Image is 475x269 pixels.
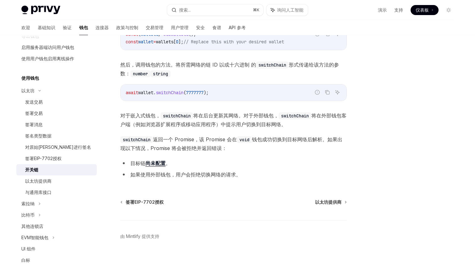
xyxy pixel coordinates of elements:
font: 尚未配置 [145,160,166,166]
code: void [237,136,252,143]
font: 启用服务器端访问用户钱包 [21,45,74,50]
font: 询问人工智能 [277,7,303,13]
a: 尚未配置 [145,160,166,167]
font: 政策与控制 [116,25,138,30]
a: 开关链 [16,164,97,175]
button: 报告错误代码 [313,88,321,96]
font: 仪表板 [416,7,429,13]
span: wallet [138,39,153,45]
font: 对原始[PERSON_NAME]进行签名 [25,144,91,150]
a: 签署消息 [16,119,97,130]
font: 或十六进制 的 [224,62,256,68]
font: 如果使用外部钱包，用户会拒绝切换网络的请求。 [130,171,241,178]
span: wallet [138,90,153,95]
a: 签名类型数据 [16,130,97,142]
a: 欢迎 [21,20,30,35]
a: 由 Mintlify 提供支持 [120,233,159,239]
a: 使用用户钱包启用离线操作 [16,53,97,64]
a: 发送交易 [16,96,97,108]
span: [ [173,39,176,45]
font: 使用用户钱包启用离线操作 [21,56,74,61]
span: = [153,39,156,45]
font: EVM智能钱包 [21,235,48,240]
font: 由 Mintlify 提供支持 [120,234,159,239]
font: 然后，调用钱包的方法。将所需网络的链 ID 以 [120,62,224,68]
a: 白标 [16,255,97,266]
font: 白标 [21,257,30,263]
a: 交易管理 [146,20,163,35]
span: . [153,90,156,95]
button: 复制代码块中的内容 [323,88,331,96]
span: switchChain [156,90,183,95]
code: number [130,70,150,77]
span: 0 [176,39,178,45]
a: 演示 [378,7,387,13]
font: 验证 [63,25,72,30]
a: 食谱 [212,20,221,35]
button: 询问人工智能 [333,88,341,96]
font: 返回一个 Promise，该 Promise 会在 [153,136,237,143]
span: 7777777 [186,90,204,95]
a: API 参考 [229,20,246,35]
code: switchChain [120,136,153,143]
code: switchChain [256,62,289,68]
font: 以太坊 [21,88,35,93]
span: const [126,39,138,45]
font: ⌘ [253,8,257,12]
a: 连接器 [96,20,109,35]
font: 其他连锁店 [21,223,43,229]
font: 钱包 [79,25,88,30]
font: 签署消息 [25,122,43,127]
a: 仪表板 [411,5,439,15]
font: 以太坊提供商 [315,199,341,205]
font: 签名类型数据 [25,133,52,138]
font: 发送交易 [25,99,43,105]
font: 签署交易 [25,110,43,116]
a: 政策与控制 [116,20,138,35]
a: 验证 [63,20,72,35]
code: switchChain [279,112,311,119]
span: // Replace this with your desired wallet [183,39,284,45]
a: 启用服务器端访问用户钱包 [16,42,97,53]
code: string [150,70,171,77]
code: switchChain [161,112,193,119]
font: 基础知识 [38,25,55,30]
font: 开关链 [25,167,38,172]
font: ： [125,70,130,77]
span: wallets [156,39,173,45]
font: 将在后台更新其网络。对于外部钱包， [193,112,279,119]
button: 搜索...⌘K [167,4,263,16]
a: 用户管理 [171,20,188,35]
font: 交易管理 [146,25,163,30]
a: 安全 [196,20,205,35]
a: 以太坊提供商 [16,175,97,187]
button: 询问人工智能 [266,4,308,16]
font: 目标链 [130,160,145,166]
img: 灯光标志 [21,6,60,14]
font: 连接器 [96,25,109,30]
font: 以太坊提供商 [25,178,52,184]
a: 支持 [394,7,403,13]
font: 签署EIP-7702授权 [126,199,164,205]
font: 索拉纳 [21,201,35,206]
font: 与通用库接口 [25,190,52,195]
font: 搜索... [179,7,191,13]
a: 与通用库接口 [16,187,97,198]
a: 签署EIP-7702授权 [16,153,97,164]
button: 切换暗模式 [444,5,454,15]
span: ); [204,90,209,95]
font: 安全 [196,25,205,30]
font: 比特币 [21,212,35,218]
a: 基础知识 [38,20,55,35]
font: 。 [166,160,171,166]
a: 其他连锁店 [16,221,97,232]
font: 对于嵌入式钱包， [120,112,161,119]
font: K [257,8,259,12]
span: await [126,90,138,95]
font: UI 组件 [21,246,35,251]
a: 以太坊提供商 [315,199,346,205]
a: 签署交易 [16,108,97,119]
span: ( [183,90,186,95]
